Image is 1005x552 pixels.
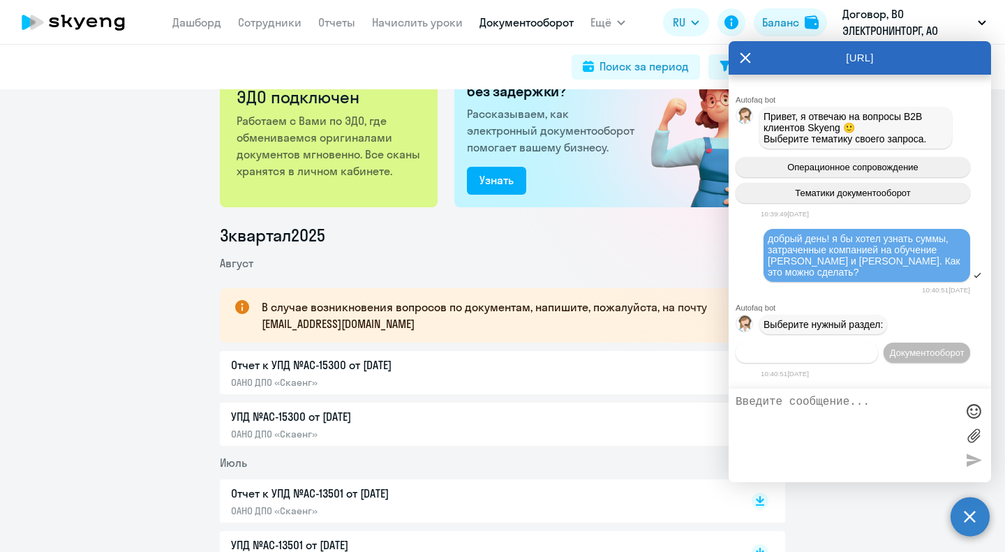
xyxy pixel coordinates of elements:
[479,15,574,29] a: Документооборот
[220,224,785,246] li: 3 квартал 2025
[736,304,991,312] div: Autofaq bot
[590,8,625,36] button: Ещё
[172,15,221,29] a: Дашборд
[768,233,963,278] span: добрый день! я бы хотел узнать суммы, затраченные компанией на обучение [PERSON_NAME] и [PERSON_N...
[805,15,819,29] img: balance
[237,86,423,108] h2: ЭДО подключен
[708,54,785,80] button: Фильтр
[884,343,970,363] button: Документооборот
[628,49,785,207] img: connected
[835,6,993,39] button: Договор, ВО ЭЛЕКТРОНИНТОРГ, АО
[220,456,247,470] span: Июль
[787,162,918,172] span: Операционное сопровождение
[231,485,722,517] a: Отчет к УПД №AC-13501 от [DATE]ОАНО ДПО «Скаенг»
[736,107,754,128] img: bot avatar
[231,408,524,425] p: УПД №AC-15300 от [DATE]
[663,8,709,36] button: RU
[238,15,301,29] a: Сотрудники
[479,172,514,188] div: Узнать
[761,210,809,218] time: 10:39:49[DATE]
[231,357,524,373] p: Отчет к УПД №AC-15300 от [DATE]
[372,15,463,29] a: Начислить уроки
[736,183,970,203] button: Тематики документооборот
[220,256,253,270] span: Август
[467,167,526,195] button: Узнать
[262,299,760,332] p: В случае возникновения вопросов по документам, напишите, пожалуйста, на почту [EMAIL_ADDRESS][DOM...
[764,111,927,144] span: Привет, я отвечаю на вопросы B2B клиентов Skyeng 🙂 Выберите тематику своего запроса.
[231,357,722,389] a: Отчет к УПД №AC-15300 от [DATE]ОАНО ДПО «Скаенг»
[754,8,827,36] button: Балансbalance
[736,343,878,363] button: Операционное сопровождение
[736,157,970,177] button: Операционное сопровождение
[673,14,685,31] span: RU
[467,105,640,156] p: Рассказываем, как электронный документооборот помогает вашему бизнесу.
[736,315,754,336] img: bot avatar
[764,319,883,330] span: Выберите нужный раздел:
[590,14,611,31] span: Ещё
[762,14,799,31] div: Баланс
[572,54,700,80] button: Поиск за период
[963,425,984,446] label: Лимит 10 файлов
[237,112,423,179] p: Работаем с Вами по ЭДО, где обмениваемся оригиналами документов мгновенно. Все сканы хранятся в л...
[318,15,355,29] a: Отчеты
[231,485,524,502] p: Отчет к УПД №AC-13501 от [DATE]
[842,6,972,39] p: Договор, ВО ЭЛЕКТРОНИНТОРГ, АО
[600,58,689,75] div: Поиск за период
[741,348,872,358] span: Операционное сопровождение
[231,408,722,440] a: УПД №AC-15300 от [DATE]ОАНО ДПО «Скаенг»
[736,96,991,104] div: Autofaq bot
[231,428,524,440] p: ОАНО ДПО «Скаенг»
[795,188,911,198] span: Тематики документооборот
[231,505,524,517] p: ОАНО ДПО «Скаенг»
[922,286,970,294] time: 10:40:51[DATE]
[890,348,965,358] span: Документооборот
[761,370,809,378] time: 10:40:51[DATE]
[231,376,524,389] p: ОАНО ДПО «Скаенг»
